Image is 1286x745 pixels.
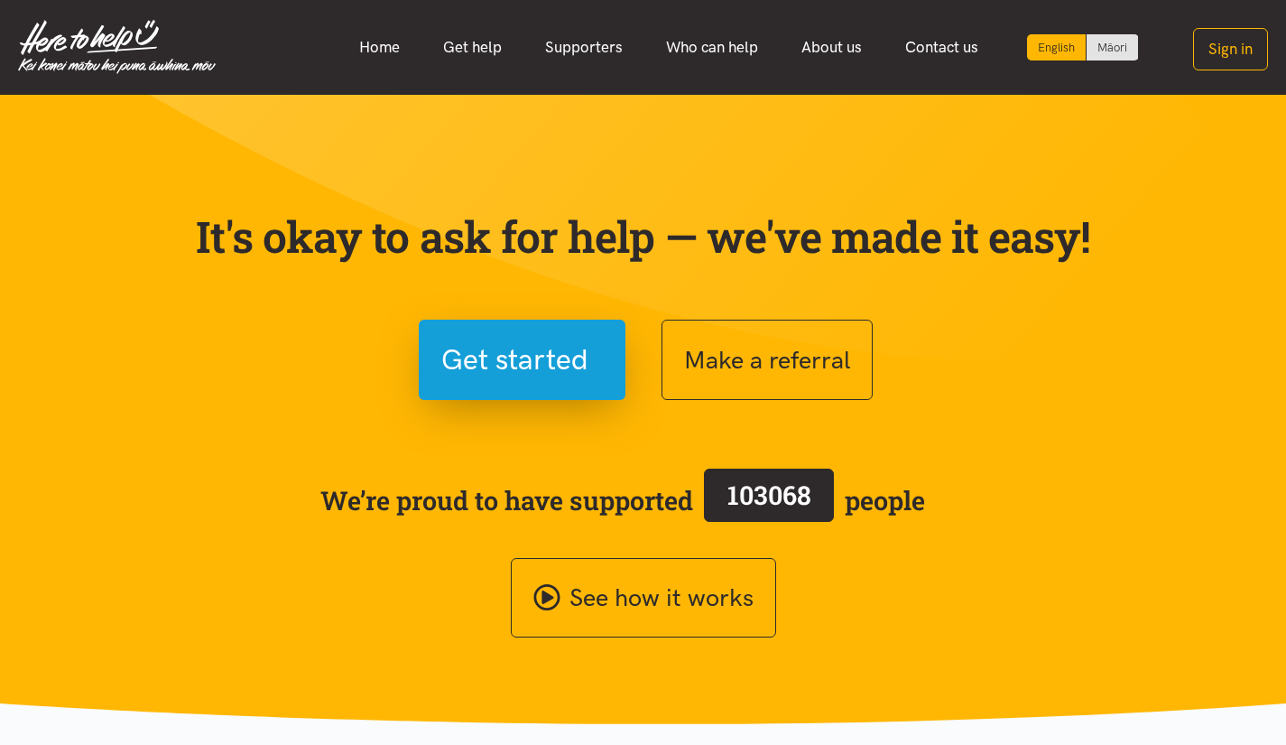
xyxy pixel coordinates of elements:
a: Home [338,28,421,67]
div: Language toggle [1027,34,1139,61]
a: About us [780,28,884,67]
a: 103068 [693,465,845,535]
span: 103068 [727,478,811,512]
button: Sign in [1193,28,1268,70]
button: Make a referral [662,320,873,400]
a: Supporters [523,28,644,67]
a: Switch to Te Reo Māori [1087,34,1138,61]
button: Get started [419,320,625,400]
img: Home [18,20,216,74]
a: Contact us [884,28,1000,67]
span: Get started [441,337,588,383]
span: We’re proud to have supported people [320,465,925,535]
a: Who can help [644,28,780,67]
div: Current language [1027,34,1087,61]
a: See how it works [511,558,776,638]
p: It's okay to ask for help — we've made it easy! [192,210,1095,263]
a: Get help [421,28,523,67]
